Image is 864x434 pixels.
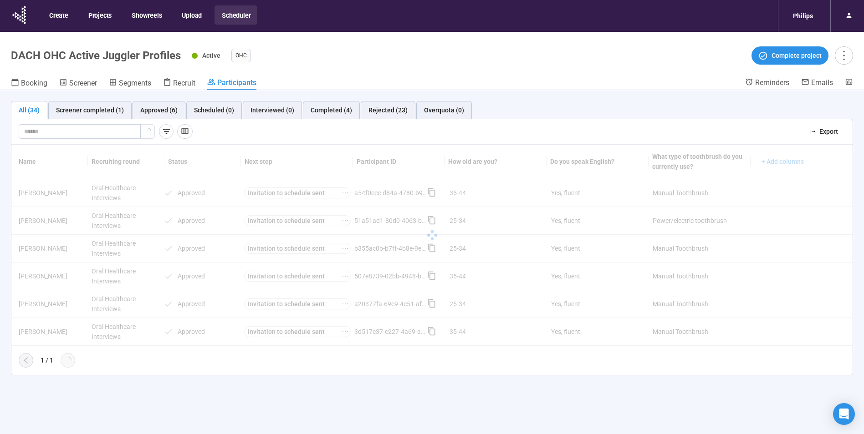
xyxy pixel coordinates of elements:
[424,105,464,115] div: Overquota (0)
[119,79,151,87] span: Segments
[11,49,181,62] h1: DACH OHC Active Juggler Profiles
[21,79,47,87] span: Booking
[22,357,30,364] span: left
[124,5,168,25] button: Showreels
[81,5,118,25] button: Projects
[752,46,828,65] button: Complete project
[202,52,220,59] span: Active
[207,78,256,90] a: Participants
[173,79,195,87] span: Recruit
[787,7,818,25] div: Philips
[819,126,838,136] span: Export
[801,78,833,89] a: Emails
[251,105,294,115] div: Interviewed (0)
[835,46,853,65] button: more
[19,353,33,368] button: left
[59,78,97,90] a: Screener
[772,50,822,61] span: Complete project
[215,5,257,25] button: Scheduler
[109,78,151,90] a: Segments
[235,51,247,60] span: OHC
[217,78,256,87] span: Participants
[745,78,789,89] a: Reminders
[755,78,789,87] span: Reminders
[368,105,408,115] div: Rejected (23)
[41,355,53,365] div: 1 / 1
[42,5,75,25] button: Create
[809,128,816,135] span: export
[19,105,40,115] div: All (34)
[56,105,124,115] div: Screener completed (1)
[64,357,72,364] span: loading
[144,128,151,135] span: loading
[838,49,850,61] span: more
[69,79,97,87] span: Screener
[140,105,178,115] div: Approved (6)
[194,105,234,115] div: Scheduled (0)
[11,78,47,90] a: Booking
[833,403,855,425] div: Open Intercom Messenger
[174,5,208,25] button: Upload
[802,124,845,139] button: exportExport
[811,78,833,87] span: Emails
[163,78,195,90] a: Recruit
[311,105,352,115] div: Completed (4)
